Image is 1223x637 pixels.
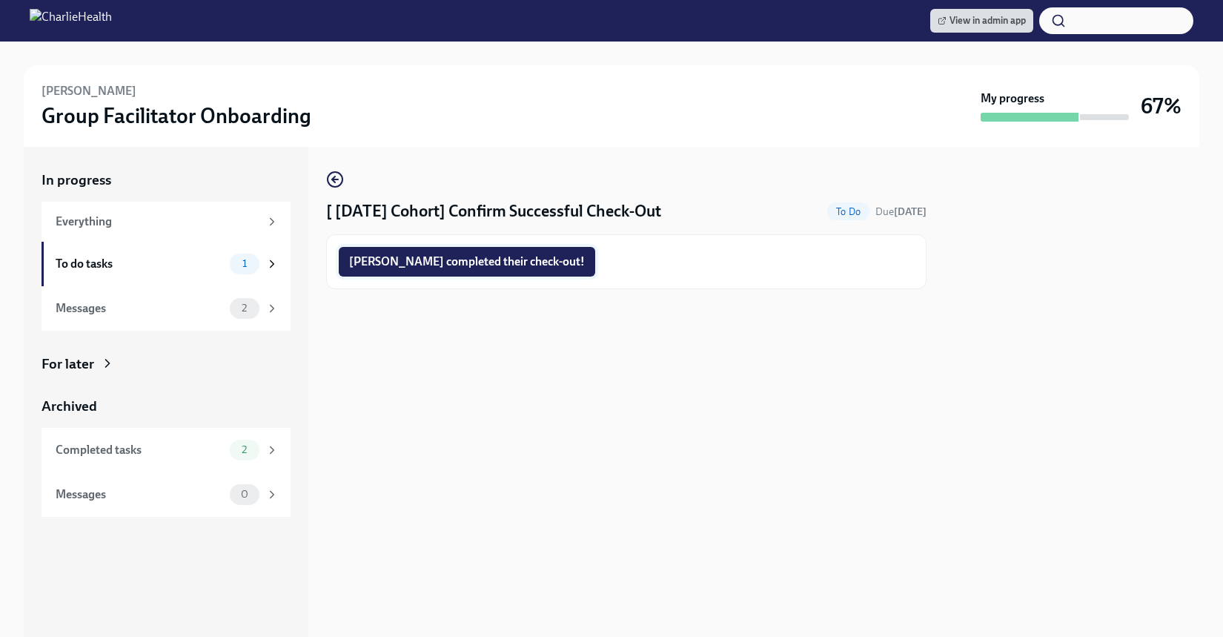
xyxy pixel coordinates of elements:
[981,90,1044,107] strong: My progress
[827,206,869,217] span: To Do
[56,486,224,503] div: Messages
[42,83,136,99] h6: [PERSON_NAME]
[233,303,256,314] span: 2
[930,9,1033,33] a: View in admin app
[42,202,291,242] a: Everything
[233,444,256,455] span: 2
[339,247,595,277] button: [PERSON_NAME] completed their check-out!
[875,205,927,219] span: October 3rd, 2025 10:00
[938,13,1026,28] span: View in admin app
[326,200,661,222] h4: [ [DATE] Cohort] Confirm Successful Check-Out
[42,102,311,129] h3: Group Facilitator Onboarding
[232,489,257,500] span: 0
[875,205,927,218] span: Due
[42,428,291,472] a: Completed tasks2
[56,442,224,458] div: Completed tasks
[42,171,291,190] a: In progress
[42,354,291,374] a: For later
[56,300,224,317] div: Messages
[42,397,291,416] a: Archived
[1141,93,1181,119] h3: 67%
[42,354,94,374] div: For later
[56,214,259,230] div: Everything
[233,258,256,269] span: 1
[30,9,112,33] img: CharlieHealth
[894,205,927,218] strong: [DATE]
[56,256,224,272] div: To do tasks
[349,254,585,269] span: [PERSON_NAME] completed their check-out!
[42,472,291,517] a: Messages0
[42,286,291,331] a: Messages2
[42,242,291,286] a: To do tasks1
